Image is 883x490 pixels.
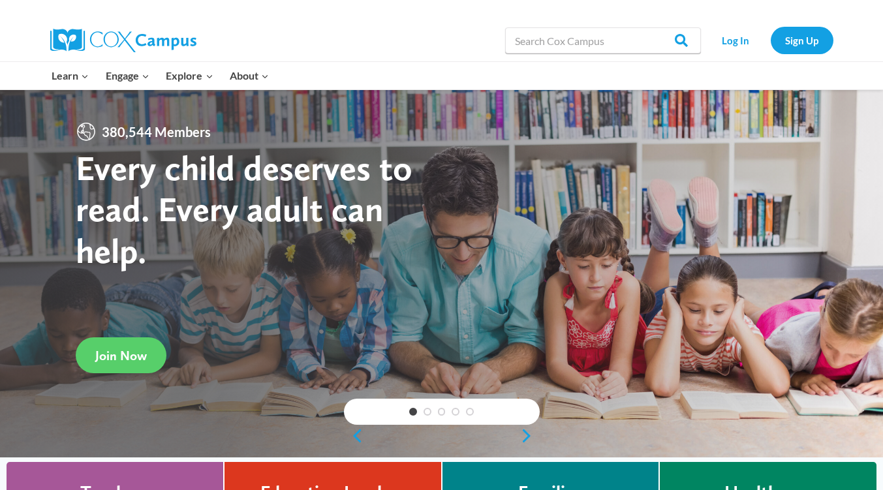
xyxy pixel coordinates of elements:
[76,147,412,271] strong: Every child deserves to read. Every adult can help.
[95,348,147,363] span: Join Now
[438,408,446,416] a: 3
[424,408,431,416] a: 2
[344,423,540,449] div: content slider buttons
[44,62,277,89] nav: Primary Navigation
[76,337,166,373] a: Join Now
[52,67,89,84] span: Learn
[166,67,213,84] span: Explore
[707,27,764,54] a: Log In
[452,408,459,416] a: 4
[505,27,701,54] input: Search Cox Campus
[230,67,269,84] span: About
[771,27,833,54] a: Sign Up
[97,121,216,142] span: 380,544 Members
[106,67,149,84] span: Engage
[344,428,364,444] a: previous
[409,408,417,416] a: 1
[520,428,540,444] a: next
[466,408,474,416] a: 5
[50,29,196,52] img: Cox Campus
[707,27,833,54] nav: Secondary Navigation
